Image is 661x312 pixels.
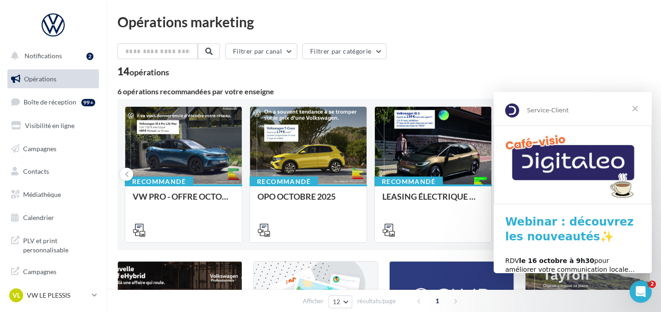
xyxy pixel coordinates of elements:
span: Médiathèque [23,190,61,198]
p: VW LE PLESSIS [27,291,88,300]
div: Recommandé [250,177,318,187]
a: Contacts [6,162,101,181]
a: Opérations [6,69,101,89]
div: OPO OCTOBRE 2025 [257,192,359,210]
span: Contacts [23,167,49,175]
span: Afficher [303,297,324,306]
div: VW PRO - OFFRE OCTOBRE 25 [133,192,234,210]
div: 6 opérations recommandées par votre enseigne [117,88,635,95]
span: résultats/page [357,297,396,306]
div: 99+ [81,99,95,106]
button: Filtrer par canal [225,43,297,59]
span: Opérations [24,75,56,83]
span: 1 [430,294,445,308]
button: Notifications 2 [6,46,97,66]
span: Campagnes [23,144,56,152]
iframe: Intercom live chat [630,281,652,303]
div: Opérations marketing [117,15,650,29]
span: Campagnes DataOnDemand [23,265,95,285]
a: Campagnes [6,139,101,159]
button: 12 [329,295,352,308]
span: 12 [333,298,341,306]
div: opérations [129,68,169,76]
button: Filtrer par catégorie [302,43,386,59]
a: VL VW LE PLESSIS [7,287,99,304]
a: Visibilité en ligne [6,116,101,135]
a: Médiathèque [6,185,101,204]
a: PLV et print personnalisable [6,231,101,258]
span: Visibilité en ligne [25,122,74,129]
div: LEASING ÉLECTRIQUE 2025 [382,192,484,210]
a: Calendrier [6,208,101,227]
div: RDV pour améliorer votre communication locale… et attirer plus de clients ! [12,165,147,192]
span: VL [12,291,20,300]
span: 2 [649,281,656,288]
div: 14 [117,67,169,77]
div: Recommandé [374,177,443,187]
b: le 16 octobre à 9h30 [25,165,101,172]
span: Notifications [24,52,62,60]
span: Boîte de réception [24,98,76,106]
div: 2 [86,53,93,60]
div: Recommandé [125,177,193,187]
a: Campagnes DataOnDemand [6,262,101,289]
iframe: Intercom live chat message [494,92,652,273]
span: PLV et print personnalisable [23,234,95,254]
span: Calendrier [23,214,54,221]
a: Boîte de réception99+ [6,92,101,112]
